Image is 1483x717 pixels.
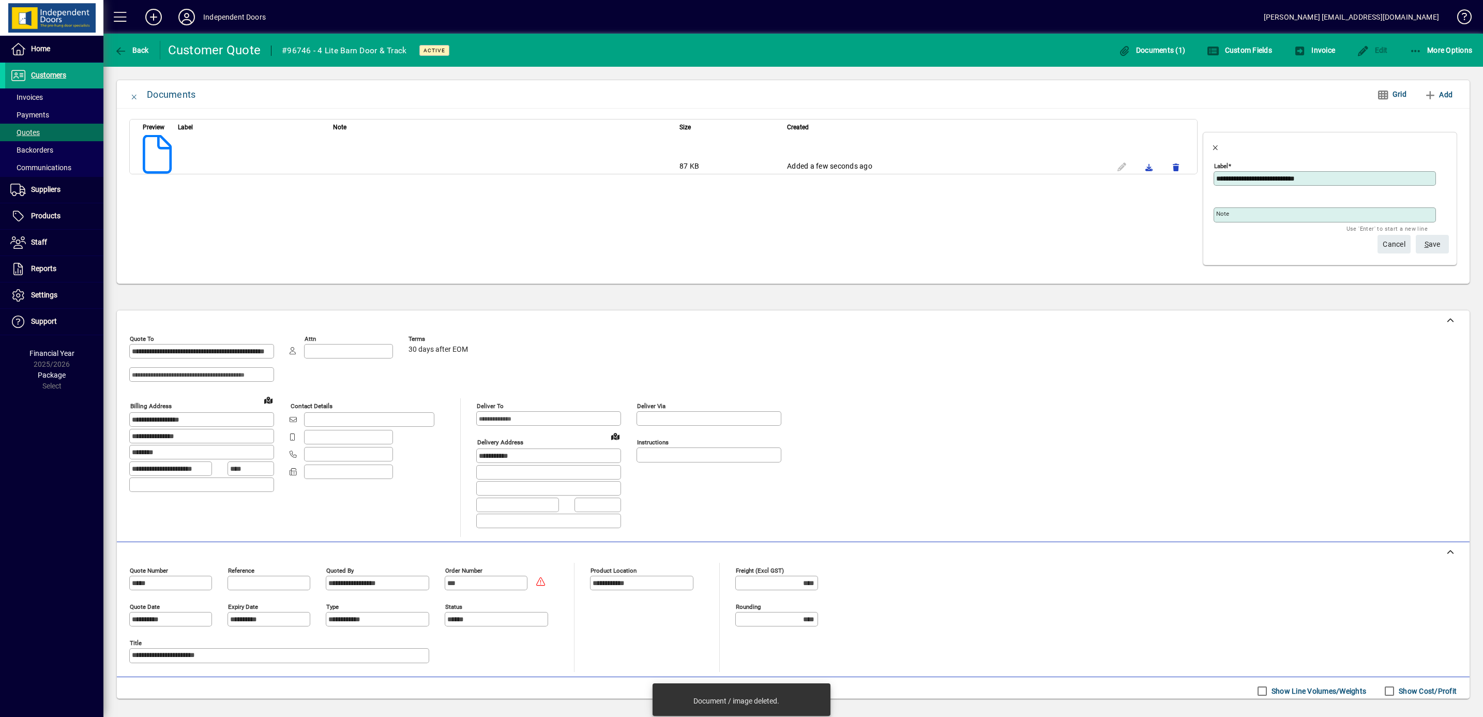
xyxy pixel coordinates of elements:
[5,177,103,203] a: Suppliers
[103,41,160,59] app-page-header-button: Back
[1397,686,1457,696] label: Show Cost/Profit
[408,346,468,354] span: 30 days after EOM
[29,349,74,357] span: Financial Year
[1410,46,1473,54] span: More Options
[31,44,50,53] span: Home
[147,86,195,103] div: Documents
[1216,210,1229,217] mat-label: Note
[130,566,168,574] mat-label: Quote number
[130,335,154,342] mat-label: Quote To
[1346,222,1428,234] mat-hint: Use 'Enter' to start a new line
[5,203,103,229] a: Products
[5,282,103,308] a: Settings
[326,603,339,610] mat-label: Type
[607,428,624,444] a: View on map
[1378,235,1411,253] button: Cancel
[679,161,775,171] div: 87 KB
[31,185,60,193] span: Suppliers
[122,82,147,107] button: Close
[170,8,203,26] button: Profile
[305,335,316,342] mat-label: Attn
[326,566,354,574] mat-label: Quoted by
[787,161,1101,171] div: Added a few seconds ago
[143,122,164,133] span: Preview
[282,42,406,59] div: #96746 - 4 Lite Barn Door & Track
[1369,85,1415,104] button: Grid
[445,603,462,610] mat-label: Status
[1264,9,1439,25] div: [PERSON_NAME] [EMAIL_ADDRESS][DOMAIN_NAME]
[10,93,43,101] span: Invoices
[477,402,504,410] mat-label: Deliver To
[228,566,254,574] mat-label: Reference
[38,371,66,379] span: Package
[1294,46,1335,54] span: Invoice
[1407,41,1475,59] button: More Options
[1425,240,1429,248] span: S
[1449,2,1470,36] a: Knowledge Base
[1207,46,1272,54] span: Custom Fields
[787,122,809,133] span: Created
[178,122,193,133] span: Label
[1357,46,1388,54] span: Edit
[408,336,471,342] span: Terms
[1168,158,1184,175] button: Remove
[679,122,691,133] span: Size
[5,88,103,106] a: Invoices
[31,71,66,79] span: Customers
[10,111,49,119] span: Payments
[137,8,170,26] button: Add
[228,603,258,610] mat-label: Expiry date
[31,238,47,246] span: Staff
[5,230,103,256] a: Staff
[168,42,261,58] div: Customer Quote
[445,566,482,574] mat-label: Order number
[1204,41,1275,59] button: Custom Fields
[5,36,103,62] a: Home
[637,439,669,446] mat-label: Instructions
[1291,41,1338,59] button: Invoice
[637,402,665,410] mat-label: Deliver via
[1115,41,1188,59] button: Documents (1)
[114,46,149,54] span: Back
[5,256,103,282] a: Reports
[31,291,57,299] span: Settings
[693,696,779,706] div: Document / image deleted.
[333,122,346,133] span: Note
[1420,85,1457,104] button: Add
[5,141,103,159] a: Backorders
[1354,41,1390,59] button: Edit
[736,566,784,574] mat-label: Freight (excl GST)
[1214,162,1228,170] mat-label: Label
[31,212,60,220] span: Products
[1424,86,1452,103] span: Add
[5,309,103,335] a: Support
[1269,686,1366,696] label: Show Line Volumes/Weights
[10,146,53,154] span: Backorders
[5,159,103,176] a: Communications
[1141,158,1157,175] a: Download
[203,9,266,25] div: Independent Doors
[10,163,71,172] span: Communications
[1416,235,1449,253] button: Save
[31,317,57,325] span: Support
[260,392,277,408] a: View on map
[1118,46,1185,54] span: Documents (1)
[130,603,160,610] mat-label: Quote date
[31,264,56,273] span: Reports
[10,128,40,137] span: Quotes
[591,566,637,574] mat-label: Product location
[5,106,103,124] a: Payments
[5,124,103,141] a: Quotes
[736,603,761,610] mat-label: Rounding
[112,41,152,59] button: Back
[1377,86,1406,103] span: Grid
[1383,236,1405,253] span: Cancel
[423,47,445,54] span: Active
[1425,236,1441,253] span: ave
[1203,133,1228,158] button: Close
[130,639,142,646] mat-label: Title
